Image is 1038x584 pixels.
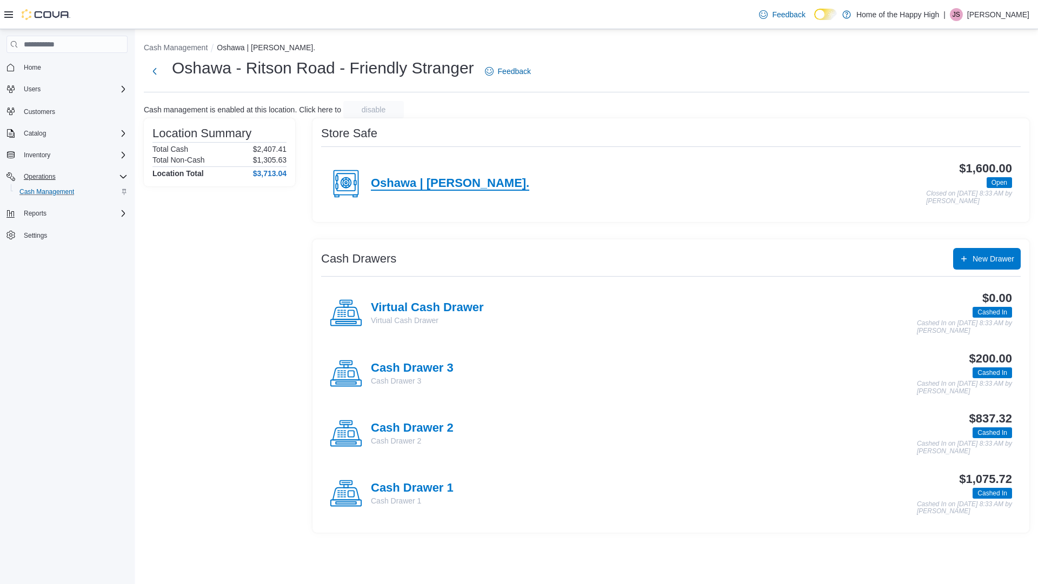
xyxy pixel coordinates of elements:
h4: Cash Drawer 1 [371,481,454,495]
p: [PERSON_NAME] [967,8,1029,21]
h4: Cash Drawer 2 [371,421,454,435]
h6: Total Cash [152,145,188,153]
h3: Location Summary [152,127,251,140]
span: Catalog [19,127,128,140]
button: Users [2,82,132,97]
span: Cash Management [15,185,128,198]
button: Catalog [19,127,50,140]
span: Cashed In [977,307,1007,317]
button: Customers [2,103,132,119]
h3: Store Safe [321,127,377,140]
span: Cash Management [19,187,74,196]
button: Catalog [2,126,132,141]
h4: Virtual Cash Drawer [371,301,484,315]
span: Home [19,61,128,74]
span: Cashed In [973,367,1012,378]
nav: An example of EuiBreadcrumbs [144,42,1029,55]
button: Reports [19,207,51,220]
button: Operations [19,170,60,183]
span: Cashed In [973,488,1012,499]
button: Inventory [2,147,132,163]
button: Operations [2,169,132,184]
h3: $200.00 [969,352,1012,365]
span: Inventory [24,151,50,159]
span: Inventory [19,149,128,162]
h4: Cash Drawer 3 [371,361,454,375]
button: Cash Management [144,43,208,52]
a: Customers [19,105,59,118]
h4: $3,713.04 [253,169,287,178]
span: Cashed In [973,307,1012,318]
p: $2,407.41 [253,145,287,153]
button: Reports [2,206,132,221]
span: Feedback [772,9,805,20]
a: Cash Management [15,185,78,198]
p: Cashed In on [DATE] 8:33 AM by [PERSON_NAME] [917,380,1012,395]
button: Inventory [19,149,55,162]
p: Home of the Happy High [856,8,939,21]
span: Cashed In [977,488,1007,498]
span: Settings [19,229,128,242]
h3: Cash Drawers [321,252,396,265]
p: Cash Drawer 2 [371,435,454,446]
h1: Oshawa - Ritson Road - Friendly Stranger [172,57,474,79]
img: Cova [22,9,70,20]
span: JS [953,8,960,21]
span: Cashed In [973,427,1012,438]
a: Home [19,61,45,74]
p: Closed on [DATE] 8:33 AM by [PERSON_NAME] [926,190,1012,205]
button: disable [343,101,404,118]
h3: $1,075.72 [959,473,1012,486]
span: Open [992,178,1007,187]
button: Home [2,59,132,75]
button: Users [19,83,45,96]
span: Cashed In [977,368,1007,378]
a: Settings [19,229,51,242]
span: Catalog [24,129,46,138]
span: Operations [19,170,128,183]
p: Cash Drawer 3 [371,375,454,386]
span: Reports [19,207,128,220]
span: Users [24,85,41,93]
h4: Location Total [152,169,204,178]
span: Home [24,63,41,72]
nav: Complex example [6,55,128,271]
p: Cashed In on [DATE] 8:33 AM by [PERSON_NAME] [917,440,1012,455]
button: Cash Management [11,184,132,199]
p: $1,305.63 [253,156,287,164]
h3: $837.32 [969,412,1012,425]
h4: Oshawa | [PERSON_NAME]. [371,177,529,191]
h3: $1,600.00 [959,162,1012,175]
button: Settings [2,227,132,243]
div: Jessica Sproul [950,8,963,21]
a: Feedback [481,61,535,82]
input: Dark Mode [814,9,837,20]
button: New Drawer [953,248,1021,270]
span: New Drawer [973,253,1014,264]
p: Cash management is enabled at this location. Click here to [144,105,341,114]
span: Users [19,83,128,96]
button: Next [144,61,165,82]
h3: $0.00 [982,292,1012,305]
a: Feedback [755,4,809,25]
p: Cash Drawer 1 [371,495,454,506]
p: | [943,8,946,21]
span: Cashed In [977,428,1007,438]
p: Cashed In on [DATE] 8:33 AM by [PERSON_NAME] [917,501,1012,515]
h6: Total Non-Cash [152,156,205,164]
span: Customers [24,108,55,116]
p: Cashed In on [DATE] 8:33 AM by [PERSON_NAME] [917,320,1012,334]
span: Settings [24,231,47,240]
span: Operations [24,172,56,181]
span: Reports [24,209,46,218]
span: Feedback [498,66,531,77]
span: Customers [19,104,128,118]
span: Open [987,177,1012,188]
p: Virtual Cash Drawer [371,315,484,326]
span: disable [362,104,385,115]
button: Oshawa | [PERSON_NAME]. [217,43,315,52]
